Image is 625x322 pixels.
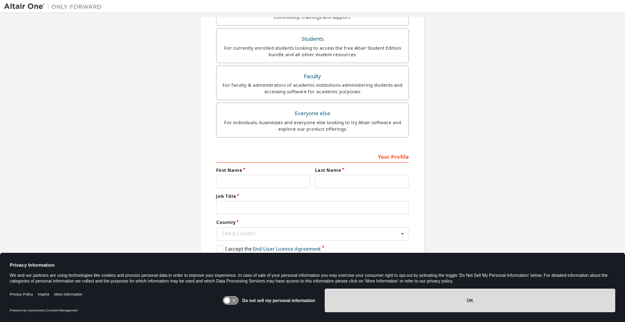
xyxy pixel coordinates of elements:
div: For individuals, businesses and everyone else looking to try Altair software and explore our prod... [221,119,404,132]
div: Everyone else [221,108,404,119]
label: First Name [216,167,310,173]
div: Select Country [222,231,399,236]
img: Altair One [4,2,106,11]
label: Last Name [315,167,409,173]
a: End-User License Agreement [253,245,321,252]
div: Faculty [221,71,404,82]
label: Country [216,219,409,226]
div: For faculty & administrators of academic institutions administering students and accessing softwa... [221,82,404,95]
label: Job Title [216,193,409,199]
div: For currently enrolled students looking to access the free Altair Student Edition bundle and all ... [221,45,404,58]
div: Students [221,33,404,45]
label: I accept the [216,245,321,252]
div: Your Profile [216,150,409,163]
